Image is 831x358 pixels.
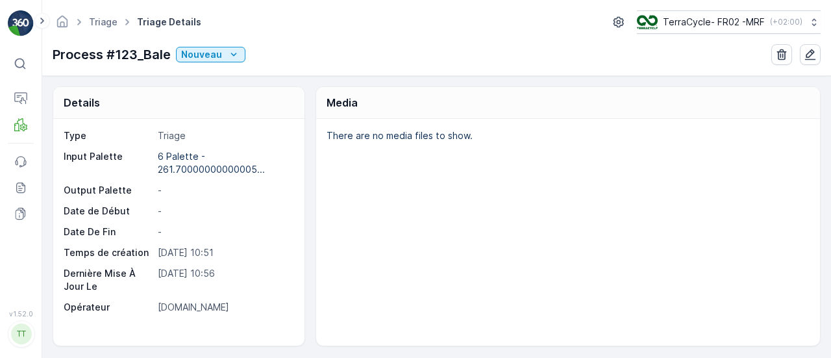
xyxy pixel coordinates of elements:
[11,324,32,344] div: TT
[663,16,765,29] p: TerraCycle- FR02 -MRF
[158,246,291,259] p: [DATE] 10:51
[8,10,34,36] img: logo
[158,205,291,218] p: -
[637,10,821,34] button: TerraCycle- FR02 -MRF(+02:00)
[55,19,69,31] a: Homepage
[158,151,265,175] p: 6 Palette - 261.70000000000005...
[8,320,34,348] button: TT
[158,184,291,197] p: -
[64,184,153,197] p: Output Palette
[64,95,100,110] p: Details
[64,246,153,259] p: Temps de création
[64,225,153,238] p: Date De Fin
[53,45,171,64] p: Process #123_Bale
[770,17,802,27] p: ( +02:00 )
[158,225,291,238] p: -
[158,301,291,314] p: [DOMAIN_NAME]
[134,16,204,29] span: Triage Details
[158,129,291,142] p: Triage
[158,267,291,293] p: [DATE] 10:56
[64,129,153,142] p: Type
[89,16,118,27] a: Triage
[327,129,806,142] p: There are no media files to show.
[64,301,153,314] p: Opérateur
[64,205,153,218] p: Date de Début
[181,48,222,61] p: Nouveau
[176,47,245,62] button: Nouveau
[637,15,658,29] img: terracycle.png
[64,150,153,176] p: Input Palette
[8,310,34,318] span: v 1.52.0
[64,267,153,293] p: Dernière Mise À Jour Le
[327,95,358,110] p: Media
